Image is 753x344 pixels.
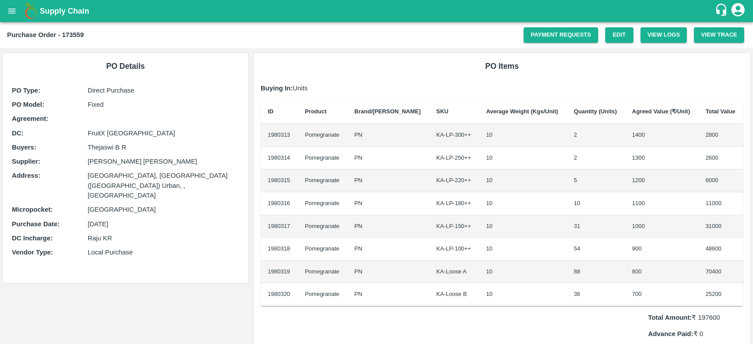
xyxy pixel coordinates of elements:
[261,85,293,92] b: Buying In:
[567,238,625,261] td: 54
[648,314,692,321] b: Total Amount:
[88,219,239,229] p: [DATE]
[648,330,693,337] b: Advance Paid:
[479,283,567,306] td: 10
[261,169,298,192] td: 1980315
[479,261,567,284] td: 10
[479,215,567,238] td: 10
[261,238,298,261] td: 1980318
[730,2,746,20] div: account of current user
[479,192,567,215] td: 10
[705,108,735,115] b: Total Value
[625,169,699,192] td: 1200
[347,192,429,215] td: PN
[88,86,239,95] p: Direct Purchase
[574,108,617,115] b: Quantity (Units)
[641,27,687,43] button: View Logs
[347,215,429,238] td: PN
[625,147,699,170] td: 1300
[648,329,743,339] p: ₹ 0
[429,169,479,192] td: KA-LP-220++
[567,283,625,306] td: 36
[625,215,699,238] td: 1000
[605,27,633,43] a: Edit
[698,169,743,192] td: 6000
[347,238,429,261] td: PN
[625,192,699,215] td: 1100
[567,215,625,238] td: 31
[298,169,347,192] td: Pomegranate
[298,238,347,261] td: Pomegranate
[479,124,567,147] td: 10
[429,283,479,306] td: KA-Loose B
[698,215,743,238] td: 31000
[298,192,347,215] td: Pomegranate
[625,124,699,147] td: 1400
[567,192,625,215] td: 10
[12,130,23,137] b: DC :
[698,238,743,261] td: 48600
[88,233,239,243] p: Raju KR
[10,60,241,72] h6: PO Details
[715,3,730,19] div: customer-support
[429,124,479,147] td: KA-LP-300++
[698,147,743,170] td: 2600
[261,83,743,93] p: Units
[567,124,625,147] td: 2
[347,147,429,170] td: PN
[298,283,347,306] td: Pomegranate
[88,157,239,166] p: [PERSON_NAME] [PERSON_NAME]
[261,215,298,238] td: 1980317
[12,144,36,151] b: Buyers :
[88,247,239,257] p: Local Purchase
[22,2,40,20] img: logo
[88,205,239,214] p: [GEOGRAPHIC_DATA]
[88,128,239,138] p: FruitX [GEOGRAPHIC_DATA]
[694,27,744,43] button: View Trace
[12,101,44,108] b: PO Model :
[298,261,347,284] td: Pomegranate
[12,115,48,122] b: Agreement:
[12,158,40,165] b: Supplier :
[298,124,347,147] td: Pomegranate
[268,108,273,115] b: ID
[429,215,479,238] td: KA-LP-150++
[429,147,479,170] td: KA-LP-250++
[698,261,743,284] td: 70400
[2,1,22,21] button: open drawer
[40,7,89,15] b: Supply Chain
[354,108,420,115] b: Brand/[PERSON_NAME]
[479,169,567,192] td: 10
[625,261,699,284] td: 800
[261,147,298,170] td: 1980314
[261,261,298,284] td: 1980319
[625,238,699,261] td: 900
[347,283,429,306] td: PN
[429,238,479,261] td: KA-LP-100++
[698,283,743,306] td: 25200
[347,124,429,147] td: PN
[88,142,239,152] p: Thejaswi B R
[632,108,690,115] b: Agreed Value (₹/Unit)
[88,100,239,109] p: Fixed
[40,5,715,17] a: Supply Chain
[479,238,567,261] td: 10
[261,124,298,147] td: 1980313
[12,87,40,94] b: PO Type :
[429,192,479,215] td: KA-LP-180++
[698,192,743,215] td: 11000
[12,172,40,179] b: Address :
[567,147,625,170] td: 2
[479,147,567,170] td: 10
[88,171,239,200] p: [GEOGRAPHIC_DATA], [GEOGRAPHIC_DATA] ([GEOGRAPHIC_DATA]) Urban, , [GEOGRAPHIC_DATA]
[698,124,743,147] td: 2800
[12,235,52,242] b: DC Incharge :
[261,60,743,72] h6: PO Items
[347,261,429,284] td: PN
[298,147,347,170] td: Pomegranate
[298,215,347,238] td: Pomegranate
[305,108,326,115] b: Product
[648,313,743,322] p: ₹ 197600
[429,261,479,284] td: KA-Loose A
[567,169,625,192] td: 5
